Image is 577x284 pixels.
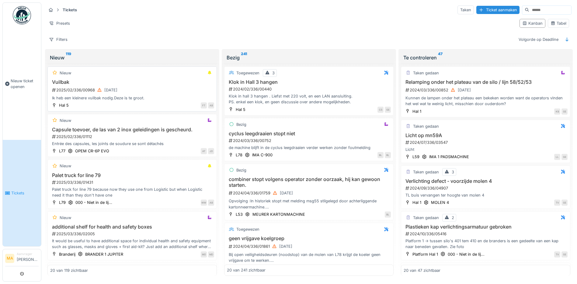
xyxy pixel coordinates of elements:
[50,95,214,101] div: Ik heb een kleinere vuilbak nodig.Deze is te groot.
[405,140,568,145] div: 2024/07/336/03547
[448,251,485,257] div: 000 - Niet in de lij...
[403,54,568,61] div: Te controleren
[227,54,391,61] div: Bezig
[75,200,112,205] div: 000 - Niet in de lij...
[516,35,561,44] div: Volgorde op Deadline
[279,243,292,249] div: [DATE]
[404,267,440,273] div: 20 van 47 zichtbaar
[476,6,520,14] div: Ticket aanmaken
[227,267,266,273] div: 20 van 241 zichtbaar
[452,169,454,175] div: 3
[561,251,568,257] div: GE
[404,147,568,152] div: Licht
[227,198,391,210] div: Opvolging :In historiek stopt met melding msg55 stilgelegd door achterliggende kartonneermachine....
[11,190,39,196] span: Tickets
[50,127,214,133] h3: Capsule toevoer, de las van 2 inox geleidingen is gescheurd.
[404,95,568,107] div: Kunnen de lampen onder het plateau een bekeken worden want de operators vinden het wel wat te wei...
[438,54,443,61] sup: 47
[46,35,70,44] div: Filters
[522,20,543,26] div: Kanban
[561,108,568,115] div: GE
[385,211,391,218] div: BL
[60,70,71,76] div: Nieuw
[11,78,39,90] span: Nieuw ticket openen
[60,118,71,123] div: Nieuw
[13,6,31,24] img: Badge_color-CXgf-gQk.svg
[413,70,439,76] div: Taken gedaan
[51,134,214,140] div: 2025/02/336/01112
[51,231,214,237] div: 2025/03/336/02005
[554,154,560,160] div: LL
[66,54,71,61] sup: 119
[17,252,39,256] div: Aanvrager
[228,86,391,92] div: 2024/02/336/00440
[404,133,568,138] h3: Licht op mn59A
[5,252,39,266] a: MA Aanvrager[PERSON_NAME]
[50,141,214,147] div: Entrée des capsules, les joints de soudure se sont détachés
[208,251,214,257] div: MD
[236,70,259,76] div: Toegewezen
[452,215,454,221] div: 2
[561,154,568,160] div: GE
[554,200,560,206] div: TV
[412,251,438,257] div: Platform Hal 1
[458,87,471,93] div: [DATE]
[405,86,568,94] div: 2024/03/336/00852
[561,200,568,206] div: GE
[50,186,214,198] div: Palet truck for line 79 because now they use one from Logistic but when Logistic need it than the...
[385,107,391,113] div: GE
[201,102,207,108] div: FT
[412,154,419,160] div: L59
[75,148,109,154] div: OPEM CR-6P EVO
[280,190,293,196] div: [DATE]
[5,254,14,263] li: MA
[385,152,391,158] div: BL
[236,226,259,232] div: Toegewezen
[3,28,41,140] a: Nieuw ticket openen
[59,148,65,154] div: L77
[252,152,273,158] div: IMA C-900
[50,238,214,250] div: It would be useful to have additional space for individual health and safety equipment such as gl...
[50,267,88,273] div: 20 van 119 zichtbaar
[457,5,474,14] div: Taken
[236,167,246,173] div: Bezig
[50,54,214,61] div: Nieuw
[236,122,246,127] div: Bezig
[551,20,566,26] div: Tabel
[17,252,39,265] li: [PERSON_NAME]
[50,172,214,178] h3: Palet truck for line 79
[404,192,568,198] div: TL buis vervangen ter hoogte van molen 4
[412,108,421,114] div: Hal 1
[431,200,449,205] div: MOLEN 4
[104,87,117,93] div: [DATE]
[50,224,214,230] h3: additional shelf for health and safety boxes
[227,236,391,241] h3: geen vrijgave koelgroep
[228,243,391,250] div: 2024/04/336/01861
[60,215,71,221] div: Nieuw
[413,169,439,175] div: Taken gedaan
[241,54,247,61] sup: 241
[236,107,245,112] div: Hal 5
[227,252,391,263] div: Bij open veiligheidsdeuren (noodstop) van de molen van L78 krijgt de koeler geen vrijgave om te w...
[46,19,73,28] div: Presets
[405,231,568,237] div: 2024/10/336/05416
[228,138,391,144] div: 2024/03/336/00752
[51,86,214,94] div: 2025/02/336/00968
[50,79,214,85] h3: Vuilbak
[59,102,69,108] div: Hal 5
[554,108,560,115] div: KB
[201,200,207,206] div: WW
[404,79,568,85] h3: Relamping onder het plateau van de silo / lijn 58/52/53
[377,107,384,113] div: CS
[236,211,243,217] div: L53
[413,215,439,221] div: Taken gedaan
[405,185,568,191] div: 2024/09/336/04907
[236,152,242,158] div: L78
[60,7,79,13] strong: Tickets
[404,238,568,250] div: Platform 1 -> tussen silo's 401 tem 410 en de branders is een gedeelte van een kap naar beneden g...
[227,93,391,105] div: Klok in hall 3 hangen . Liefst met 220 volt, en een LAN aansluiting. PS. enkel een klok, en geen ...
[201,251,207,257] div: MO
[3,140,41,246] a: Tickets
[59,251,75,257] div: Branderij
[51,179,214,185] div: 2025/03/336/01431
